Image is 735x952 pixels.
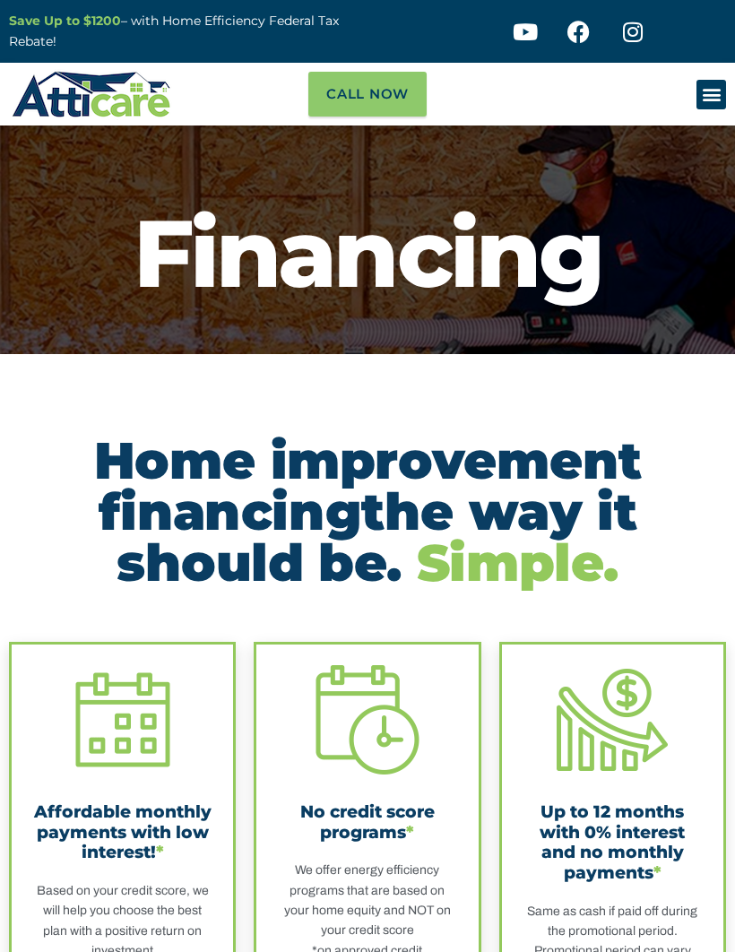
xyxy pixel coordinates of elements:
h2: Home improvement financing [9,435,726,588]
span: Call Now [326,81,409,108]
span: Simple. [417,532,618,593]
a: Call Now [308,72,427,117]
span: it should be. [117,480,636,593]
span: the way [361,480,582,542]
div: Affordable monthly payments with low interest! [31,802,213,863]
h1: Financing [9,206,726,300]
div: No credit score programs [276,802,458,843]
a: Save Up to $1200 [9,13,121,29]
p: – with Home Efficiency Federal Tax Rebate! [9,11,359,52]
div: Menu Toggle [696,80,726,109]
div: Up to 12 months with 0% interest and no monthly payments [522,802,704,884]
